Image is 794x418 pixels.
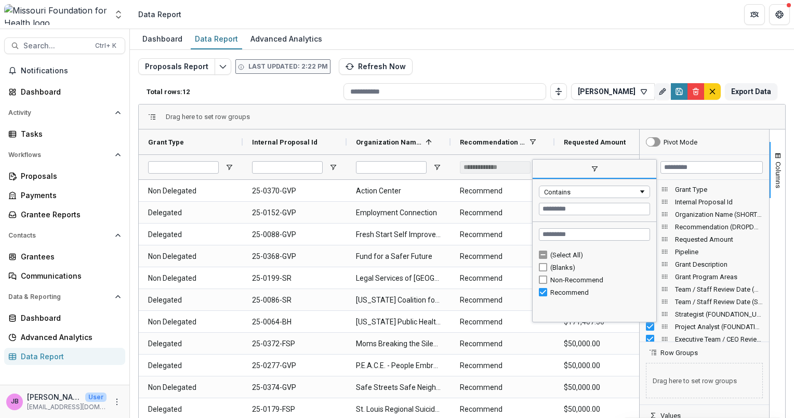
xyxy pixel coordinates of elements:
[111,396,123,408] button: More
[4,206,125,223] a: Grantee Reports
[640,357,769,404] div: Row Groups
[460,311,545,333] span: Recommend
[675,223,763,231] span: Recommendation (DROPDOWN_LIST)
[252,290,337,311] span: 25-0086-SR
[329,163,337,172] button: Open Filter Menu
[8,293,111,301] span: Data & Reporting
[675,285,763,293] span: Team / Staff Review Date (DATE)
[640,245,769,258] div: Pipeline Column
[147,88,339,96] p: Total rows: 12
[356,355,441,376] span: P.E.A.C.E. - People Embracing Another Choice Effectively
[640,320,769,333] div: Project Analyst (FOUNDATION_USERS) Column
[532,159,657,322] div: Column Menu
[769,4,790,25] button: Get Help
[460,268,545,289] span: Recommend
[4,267,125,284] a: Communications
[27,402,107,412] p: [EMAIL_ADDRESS][DOMAIN_NAME]
[4,187,125,204] a: Payments
[640,220,769,233] div: Recommendation (DROPDOWN_LIST) Column
[550,83,567,100] button: Toggle auto height
[93,40,118,51] div: Ctrl + K
[675,323,763,331] span: Project Analyst (FOUNDATION_USERS)
[675,310,763,318] span: Strategist (FOUNDATION_USERS)
[725,83,777,100] button: Export Data
[356,180,441,202] span: Action Center
[252,224,337,245] span: 25-0088-GVP
[148,311,233,333] span: Non Delegated
[640,195,769,208] div: Internal Proposal Id Column
[356,290,441,311] span: [US_STATE] Coalition for Children
[191,31,242,46] div: Data Report
[550,276,647,284] div: Non-Recommend
[148,180,233,202] span: Non Delegated
[215,58,231,75] button: Edit selected report
[4,37,125,54] button: Search...
[148,202,233,224] span: Delegated
[4,248,125,265] a: Grantees
[356,138,421,146] span: Organization Name (SHORT_TEXT)
[148,224,233,245] span: Delegated
[252,138,317,146] span: Internal Proposal Id
[246,29,326,49] a: Advanced Analytics
[550,264,647,271] div: (Blanks)
[4,4,107,25] img: Missouri Foundation for Health logo
[8,151,111,159] span: Workflows
[148,377,233,398] span: Non Delegated
[8,232,111,239] span: Contacts
[148,138,184,146] span: Grant Type
[460,377,545,398] span: Recommend
[252,333,337,355] span: 25-0372-FSP
[21,171,117,181] div: Proposals
[191,29,242,49] a: Data Report
[248,62,328,71] p: Last updated: 2:22 PM
[23,42,89,50] span: Search...
[675,260,763,268] span: Grant Description
[111,4,126,25] button: Open entity switcher
[21,312,117,323] div: Dashboard
[675,298,763,306] span: Team / Staff Review Date (SHORT_TEXT)
[460,355,545,376] span: Recommend
[640,233,769,245] div: Requested Amount Column
[4,125,125,142] a: Tasks
[640,295,769,308] div: Team / Staff Review Date (SHORT_TEXT) Column
[564,377,649,398] span: $50,000.00
[252,180,337,202] span: 25-0370-GVP
[252,377,337,398] span: 25-0374-GVP
[675,186,763,193] span: Grant Type
[675,211,763,218] span: Organization Name (SHORT_TEXT)
[356,311,441,333] span: [US_STATE] Public Health Institute
[533,249,656,298] div: Filter List
[134,7,186,22] nav: breadcrumb
[564,355,649,376] span: $50,000.00
[356,161,427,174] input: Organization Name (SHORT_TEXT) Filter Input
[4,83,125,100] a: Dashboard
[252,161,323,174] input: Internal Proposal Id Filter Input
[544,188,638,196] div: Contains
[356,224,441,245] span: Fresh Start Self Improvement Center Inc
[85,393,107,402] p: User
[539,203,650,215] input: Filter Value
[27,391,81,402] p: [PERSON_NAME]
[148,268,233,289] span: Non Delegated
[148,333,233,355] span: Delegated
[138,9,181,20] div: Data Report
[640,283,769,295] div: Team / Staff Review Date (DATE) Column
[4,227,125,244] button: Open Contacts
[21,67,121,75] span: Notifications
[339,58,413,75] button: Refresh Now
[460,246,545,267] span: Recommend
[433,163,441,172] button: Open Filter Menu
[252,202,337,224] span: 25-0152-GVP
[252,268,337,289] span: 25-0199-SR
[571,83,655,100] button: [PERSON_NAME]
[460,224,545,245] span: Recommend
[21,251,117,262] div: Grantees
[744,4,765,25] button: Partners
[138,58,215,75] button: Proposals Report
[4,329,125,346] a: Advanced Analytics
[4,309,125,326] a: Dashboard
[654,83,671,100] button: Rename
[166,113,250,121] span: Drag here to set row groups
[4,348,125,365] a: Data Report
[550,251,647,259] div: (Select All)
